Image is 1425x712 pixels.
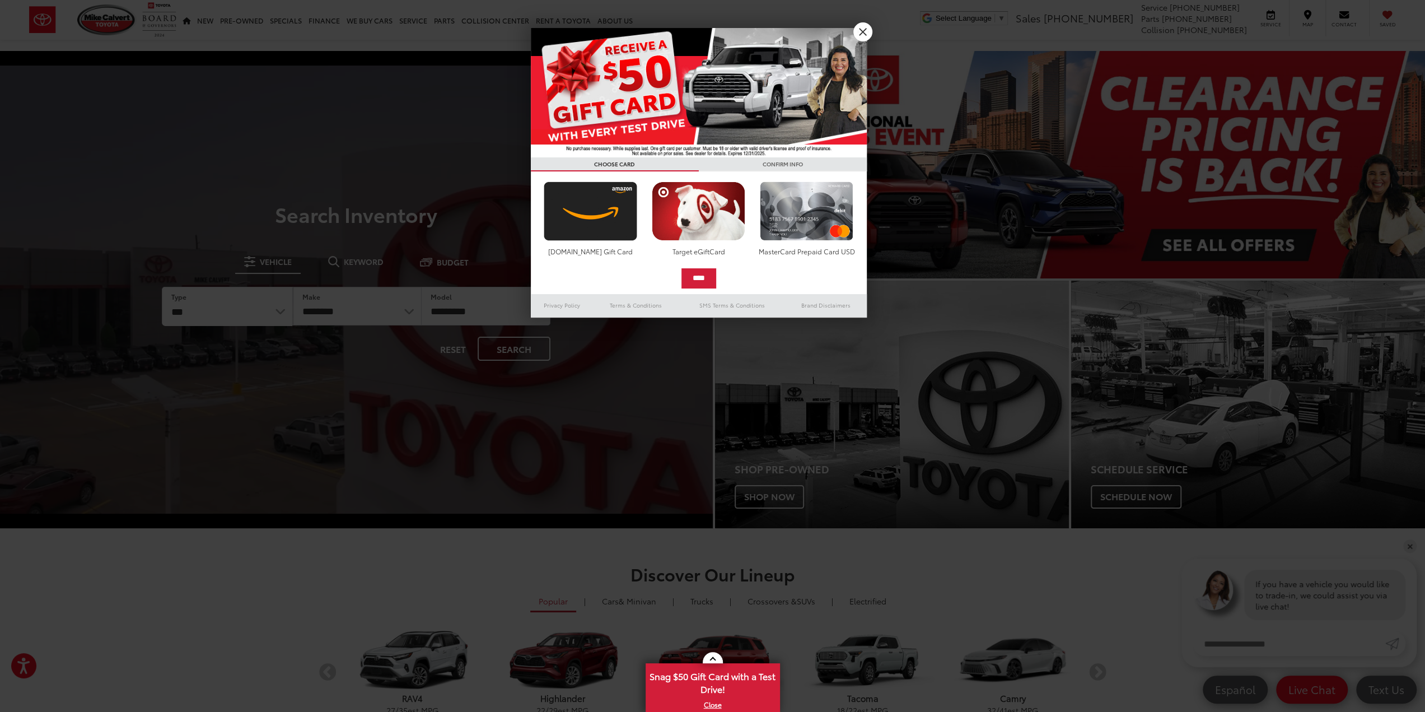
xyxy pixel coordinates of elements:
[785,299,867,312] a: Brand Disclaimers
[649,246,748,256] div: Target eGiftCard
[531,28,867,157] img: 55838_top_625864.jpg
[757,182,856,241] img: mastercard.png
[647,664,779,699] span: Snag $50 Gift Card with a Test Drive!
[531,299,594,312] a: Privacy Policy
[531,157,699,171] h3: CHOOSE CARD
[757,246,856,256] div: MasterCard Prepaid Card USD
[649,182,748,241] img: targetcard.png
[541,182,640,241] img: amazoncard.png
[593,299,679,312] a: Terms & Conditions
[541,246,640,256] div: [DOMAIN_NAME] Gift Card
[699,157,867,171] h3: CONFIRM INFO
[679,299,785,312] a: SMS Terms & Conditions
